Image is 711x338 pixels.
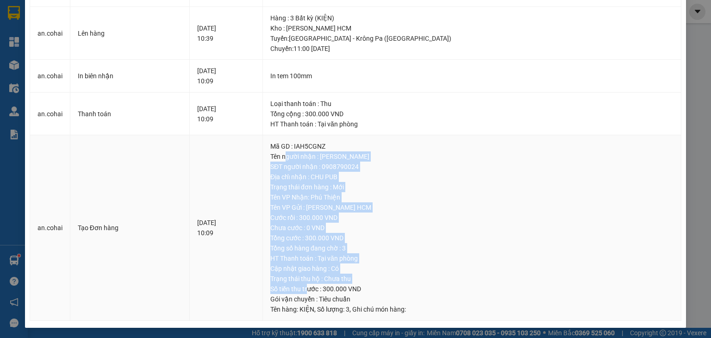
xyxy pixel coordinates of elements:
div: HT Thanh toán : Tại văn phòng [270,119,674,129]
td: an.cohai [30,135,70,321]
div: In biên nhận [78,71,182,81]
div: Cước rồi : 300.000 VND [270,213,674,223]
span: [DATE] 18:26 [83,25,117,32]
div: [DATE] 10:09 [197,218,255,238]
div: Tên VP Gửi : [PERSON_NAME] HCM [270,202,674,213]
span: KIỆN [299,306,314,313]
div: Loại thanh toán : Thu [270,99,674,109]
div: Tổng số hàng đang chờ : 3 [270,243,674,253]
div: Trạng thái thu hộ : Chưa thu [270,274,674,284]
div: [DATE] 10:09 [197,66,255,86]
div: [DATE] 10:09 [197,104,255,124]
div: SĐT người nhận : 0908790024 [270,162,674,172]
div: [DATE] 10:39 [197,23,255,44]
div: Tổng cước : 300.000 VND [270,233,674,243]
div: Tạo Đơn hàng [78,223,182,233]
b: Cô Hai [24,6,62,20]
span: Gửi: [83,35,100,46]
td: an.cohai [30,7,70,60]
span: [PERSON_NAME] HCM [83,50,181,62]
div: Kho : [PERSON_NAME] HCM [270,23,674,33]
div: Tên VP Nhận: Phú Thiện [270,192,674,202]
div: Tên người nhận : [PERSON_NAME] [270,151,674,162]
div: Thanh toán [78,109,182,119]
div: Gói vận chuyển : Tiêu chuẩn [270,294,674,304]
div: Trạng thái đơn hàng : Mới [270,182,674,192]
span: hộp [83,64,107,80]
div: Lên hàng [78,28,182,38]
div: In tem 100mm [270,71,674,81]
div: Hàng : 3 Bất kỳ (KIỆN) [270,13,674,23]
td: an.cohai [30,93,70,136]
div: Tuyến : [GEOGRAPHIC_DATA] - Krông Pa ([GEOGRAPHIC_DATA]) Chuyến: 11:00 [DATE] [270,33,674,54]
div: HT Thanh toán : Tại văn phòng [270,253,674,263]
td: an.cohai [30,60,70,93]
div: Địa chỉ nhận : CHU PUB [270,172,674,182]
div: Chưa cước : 0 VND [270,223,674,233]
div: Mã GD : IAH5CGNZ [270,141,674,151]
span: 3 [346,306,349,313]
h2: CDDIJX96 [4,29,50,43]
div: Cập nhật giao hàng : Có [270,263,674,274]
div: Tổng cộng : 300.000 VND [270,109,674,119]
div: Số tiền thu trước : 300.000 VND [270,284,674,294]
div: Tên hàng: , Số lượng: , Ghi chú món hàng: [270,304,674,314]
